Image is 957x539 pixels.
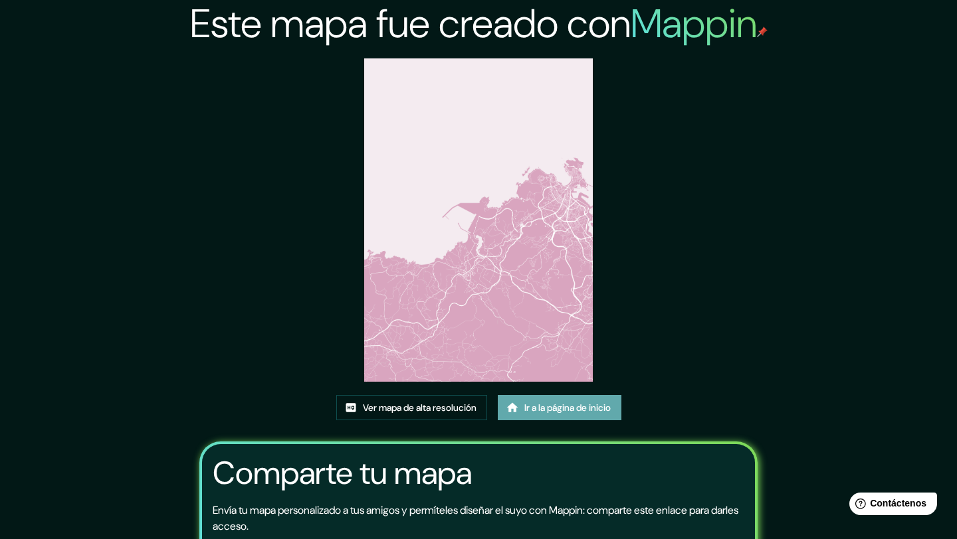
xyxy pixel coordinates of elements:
[839,487,942,524] iframe: Lanzador de widgets de ayuda
[757,27,768,37] img: pin de mapeo
[336,395,487,420] a: Ver mapa de alta resolución
[363,402,477,414] font: Ver mapa de alta resolución
[213,503,738,533] font: Envía tu mapa personalizado a tus amigos y permíteles diseñar el suyo con Mappin: comparte este e...
[498,395,621,420] a: Ir a la página de inicio
[213,452,472,494] font: Comparte tu mapa
[364,58,593,382] img: created-map
[524,402,611,414] font: Ir a la página de inicio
